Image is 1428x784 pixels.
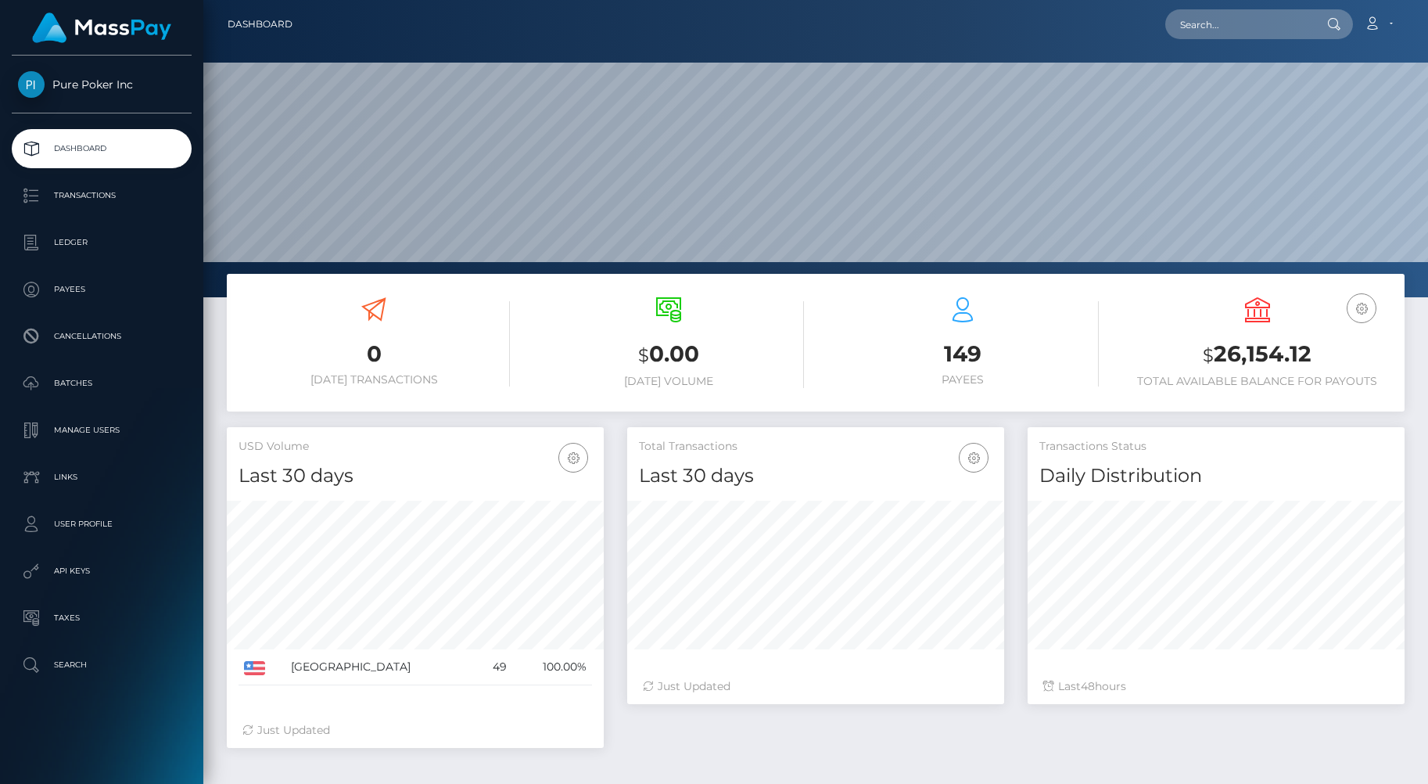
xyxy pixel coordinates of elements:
small: $ [638,344,649,366]
h5: Total Transactions [639,439,992,455]
a: Payees [12,270,192,309]
a: Manage Users [12,411,192,450]
small: $ [1203,344,1214,366]
p: Payees [18,278,185,301]
a: Batches [12,364,192,403]
div: Just Updated [242,722,588,739]
a: Taxes [12,599,192,638]
h3: 0.00 [533,339,805,371]
h5: Transactions Status [1039,439,1393,455]
h3: 149 [827,339,1099,369]
h6: Payees [827,373,1099,387]
a: Links [12,458,192,497]
h3: 26,154.12 [1122,339,1394,371]
td: [GEOGRAPHIC_DATA] [285,649,475,685]
input: Search... [1165,9,1312,39]
a: Transactions [12,176,192,215]
p: Batches [18,372,185,395]
a: Ledger [12,223,192,262]
h4: Last 30 days [239,462,592,490]
img: Pure Poker Inc [18,71,45,98]
div: Last hours [1043,678,1389,695]
a: Dashboard [12,129,192,168]
p: Taxes [18,606,185,630]
h6: [DATE] Transactions [239,373,510,387]
h3: 0 [239,339,510,369]
p: Cancellations [18,325,185,348]
span: Pure Poker Inc [12,77,192,92]
p: Ledger [18,231,185,254]
td: 100.00% [512,649,592,685]
a: User Profile [12,505,192,544]
p: Dashboard [18,137,185,160]
a: API Keys [12,552,192,591]
p: Transactions [18,184,185,207]
h6: Total Available Balance for Payouts [1122,375,1394,388]
h5: USD Volume [239,439,592,455]
h4: Daily Distribution [1039,462,1393,490]
p: API Keys [18,559,185,583]
a: Search [12,646,192,685]
p: User Profile [18,512,185,536]
h6: [DATE] Volume [533,375,805,388]
img: US.png [244,661,265,675]
p: Manage Users [18,419,185,442]
td: 49 [475,649,512,685]
span: 48 [1081,679,1095,693]
p: Search [18,653,185,677]
a: Cancellations [12,317,192,356]
a: Dashboard [228,8,292,41]
div: Just Updated [643,678,988,695]
h4: Last 30 days [639,462,992,490]
p: Links [18,466,185,489]
img: MassPay Logo [32,13,171,43]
